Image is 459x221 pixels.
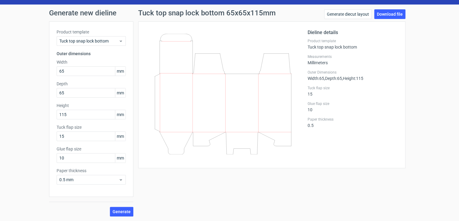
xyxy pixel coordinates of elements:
a: Generate diecut layout [324,9,372,19]
span: , Depth : 65 [324,76,342,81]
h1: Generate new dieline [49,9,410,17]
label: Glue flap size [57,146,126,152]
h1: Tuck top snap lock bottom 65x65x115mm [138,9,276,17]
span: Generate [113,210,131,214]
span: Width : 65 [308,76,324,81]
span: 0.5 mm [59,177,119,183]
button: Generate [110,207,133,216]
span: mm [115,132,126,141]
h2: Dieline details [308,29,398,36]
label: Height [57,103,126,109]
label: Tuck flap size [57,124,126,130]
span: mm [115,88,126,97]
span: mm [115,153,126,163]
label: Width [57,59,126,65]
div: Tuck top snap lock bottom [308,39,398,49]
div: 15 [308,86,398,96]
label: Paper thickness [57,168,126,174]
label: Outer Dimensions [308,70,398,75]
label: Measurements [308,54,398,59]
label: Glue flap size [308,101,398,106]
label: Paper thickness [308,117,398,122]
div: 0.5 [308,117,398,128]
h3: Outer dimensions [57,51,126,57]
span: mm [115,110,126,119]
span: mm [115,67,126,76]
span: , Height : 115 [342,76,363,81]
label: Product template [57,29,126,35]
label: Depth [57,81,126,87]
a: Download file [374,9,405,19]
div: 10 [308,101,398,112]
div: Millimeters [308,54,398,65]
label: Product template [308,39,398,43]
label: Tuck flap size [308,86,398,90]
span: Tuck top snap lock bottom [59,38,119,44]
